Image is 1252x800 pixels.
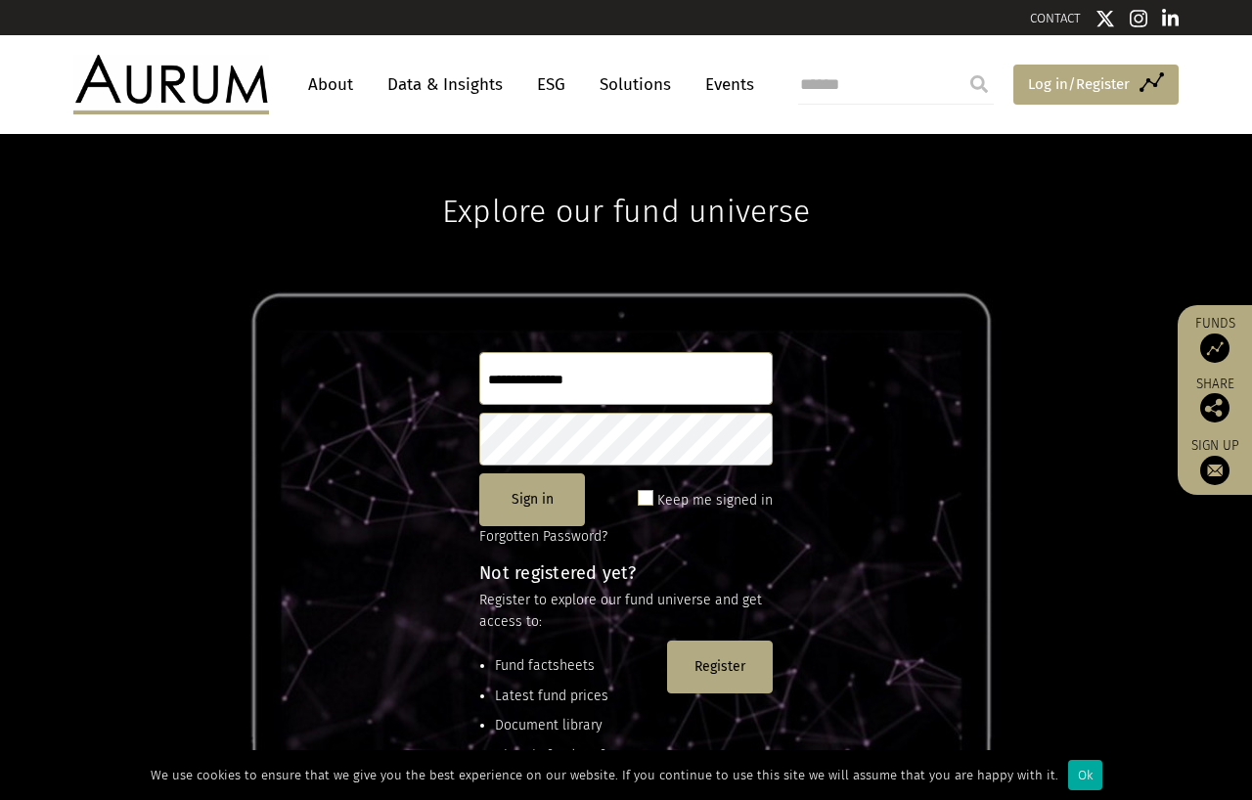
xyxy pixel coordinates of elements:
[1130,9,1147,28] img: Instagram icon
[527,67,575,103] a: ESG
[1200,456,1230,485] img: Sign up to our newsletter
[960,65,999,104] input: Submit
[495,686,659,707] li: Latest fund prices
[1030,11,1081,25] a: CONTACT
[657,489,773,512] label: Keep me signed in
[1200,333,1230,363] img: Access Funds
[1187,437,1242,485] a: Sign up
[1028,72,1130,96] span: Log in/Register
[667,641,773,693] button: Register
[1187,378,1242,422] div: Share
[1068,760,1102,790] div: Ok
[1095,9,1115,28] img: Twitter icon
[1013,65,1179,106] a: Log in/Register
[1162,9,1180,28] img: Linkedin icon
[378,67,513,103] a: Data & Insights
[479,564,773,582] h4: Not registered yet?
[495,745,659,767] li: Historic fund performance
[479,473,585,526] button: Sign in
[442,134,810,230] h1: Explore our fund universe
[1187,315,1242,363] a: Funds
[479,528,607,545] a: Forgotten Password?
[590,67,681,103] a: Solutions
[479,590,773,634] p: Register to explore our fund universe and get access to:
[73,55,269,113] img: Aurum
[298,67,363,103] a: About
[1200,393,1230,422] img: Share this post
[495,655,659,677] li: Fund factsheets
[495,715,659,736] li: Document library
[695,67,754,103] a: Events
